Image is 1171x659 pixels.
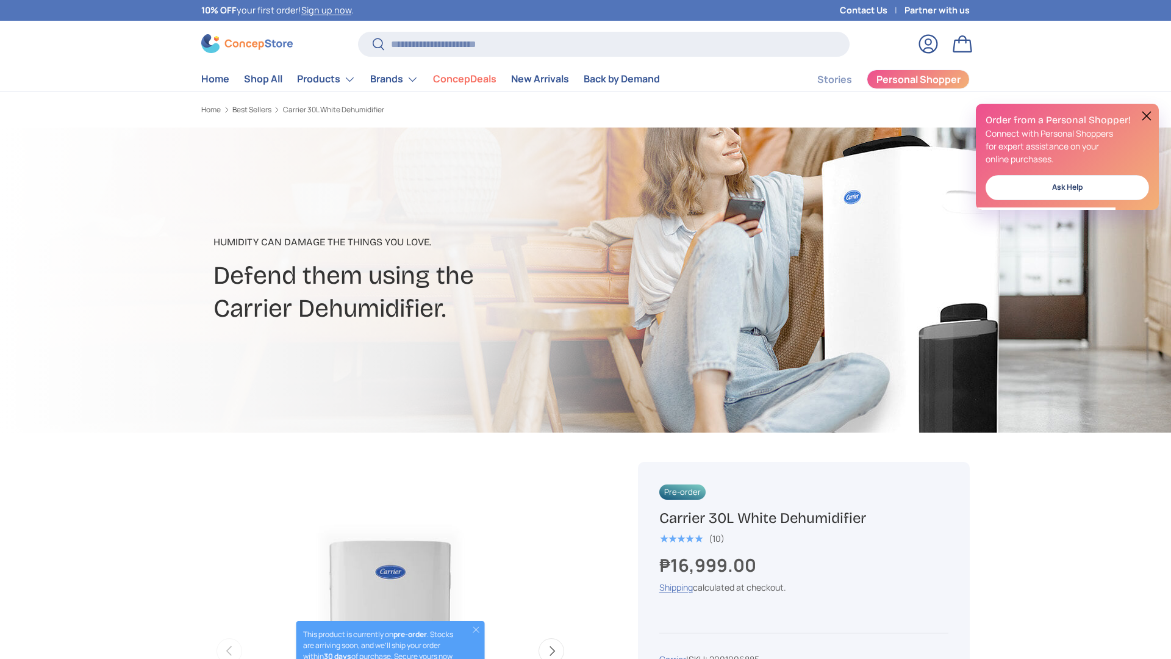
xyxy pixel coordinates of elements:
[788,67,970,92] nav: Secondary
[659,582,693,593] a: Shipping
[213,235,682,250] p: Humidity can damage the things you love.
[659,533,703,544] div: 5.0 out of 5.0 stars
[986,113,1149,127] h2: Order from a Personal Shopper!
[986,175,1149,200] a: Ask Help
[201,67,229,91] a: Home
[201,4,237,16] strong: 10% OFF
[283,106,384,113] a: Carrier 30L White Dehumidifier
[659,484,706,500] span: Pre-order
[363,67,426,92] summary: Brands
[232,106,271,113] a: Best Sellers
[840,4,904,17] a: Contact Us
[659,533,703,545] span: ★★★★★
[201,4,354,17] p: your first order! .
[986,127,1149,165] p: Connect with Personal Shoppers for expert assistance on your online purchases.
[370,67,418,92] a: Brands
[201,104,609,115] nav: Breadcrumbs
[659,531,725,544] a: 5.0 out of 5.0 stars (10)
[904,4,970,17] a: Partner with us
[659,553,759,577] strong: ₱16,999.00
[301,4,351,16] a: Sign up now
[290,67,363,92] summary: Products
[659,581,948,594] div: calculated at checkout.
[584,67,660,91] a: Back by Demand
[393,629,427,639] strong: pre-order
[511,67,569,91] a: New Arrivals
[201,67,660,92] nav: Primary
[213,259,682,325] h2: Defend them using the Carrier Dehumidifier.
[709,534,725,543] div: (10)
[876,74,961,84] span: Personal Shopper
[244,67,282,91] a: Shop All
[201,34,293,53] img: ConcepStore
[297,67,356,92] a: Products
[867,70,970,89] a: Personal Shopper
[817,68,852,92] a: Stories
[659,509,948,528] h1: Carrier 30L White Dehumidifier
[201,106,221,113] a: Home
[433,67,496,91] a: ConcepDeals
